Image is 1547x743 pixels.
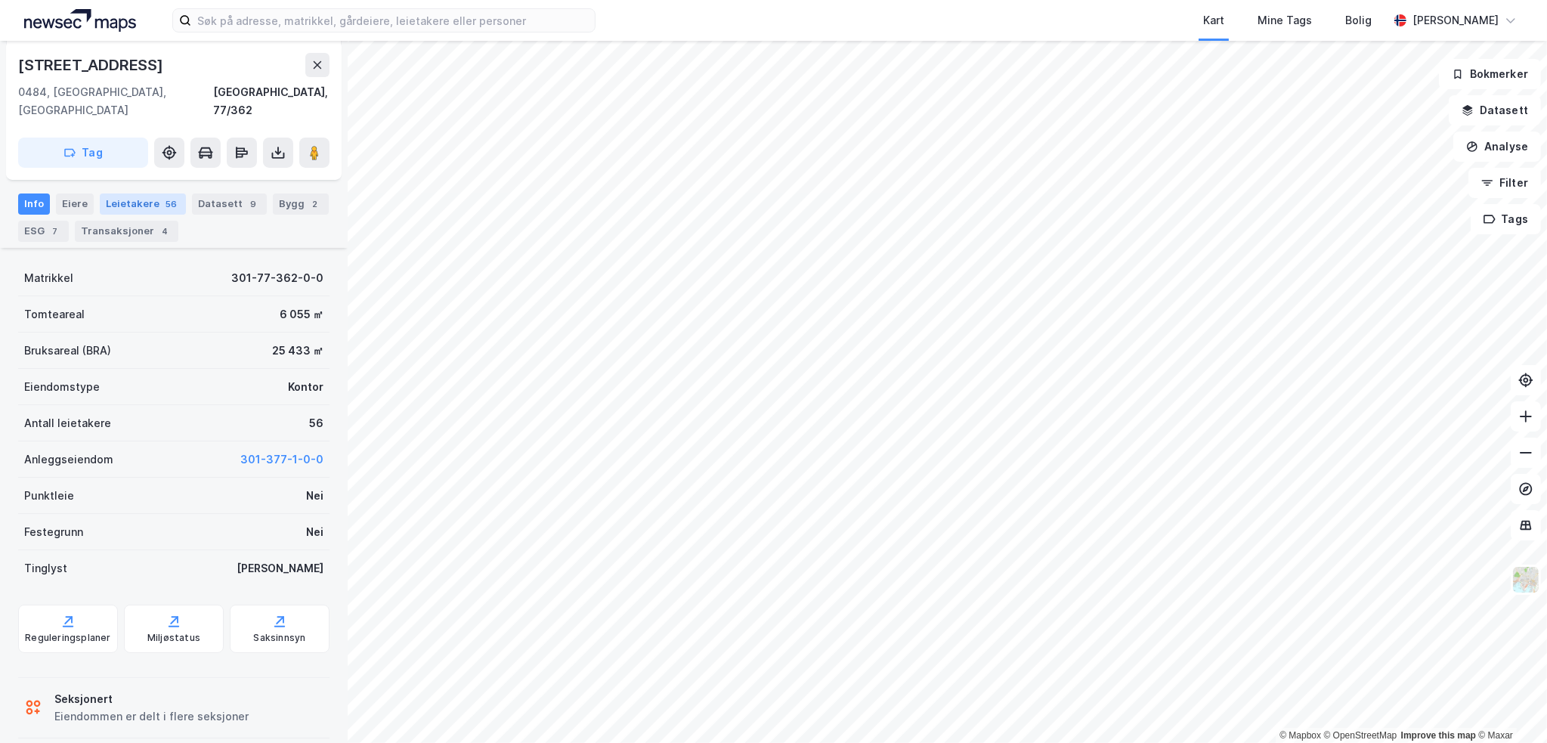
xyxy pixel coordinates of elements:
[1345,11,1372,29] div: Bolig
[75,221,178,242] div: Transaksjoner
[1412,11,1499,29] div: [PERSON_NAME]
[24,414,111,432] div: Antall leietakere
[288,378,323,396] div: Kontor
[24,487,74,505] div: Punktleie
[231,269,323,287] div: 301-77-362-0-0
[1471,670,1547,743] iframe: Chat Widget
[24,450,113,469] div: Anleggseiendom
[48,224,63,239] div: 7
[309,414,323,432] div: 56
[18,221,69,242] div: ESG
[157,224,172,239] div: 4
[24,342,111,360] div: Bruksareal (BRA)
[24,305,85,324] div: Tomteareal
[1279,730,1321,741] a: Mapbox
[24,523,83,541] div: Festegrunn
[1258,11,1312,29] div: Mine Tags
[280,305,323,324] div: 6 055 ㎡
[237,559,323,577] div: [PERSON_NAME]
[1471,670,1547,743] div: Kontrollprogram for chat
[100,193,186,215] div: Leietakere
[306,487,323,505] div: Nei
[1453,132,1541,162] button: Analyse
[147,632,200,644] div: Miljøstatus
[18,53,166,77] div: [STREET_ADDRESS]
[1511,565,1540,594] img: Z
[1324,730,1397,741] a: OpenStreetMap
[240,450,323,469] button: 301-377-1-0-0
[273,193,329,215] div: Bygg
[246,197,261,212] div: 9
[306,523,323,541] div: Nei
[1203,11,1224,29] div: Kart
[24,378,100,396] div: Eiendomstype
[1471,204,1541,234] button: Tags
[24,9,136,32] img: logo.a4113a55bc3d86da70a041830d287a7e.svg
[272,342,323,360] div: 25 433 ㎡
[1439,59,1541,89] button: Bokmerker
[191,9,595,32] input: Søk på adresse, matrikkel, gårdeiere, leietakere eller personer
[18,193,50,215] div: Info
[1468,168,1541,198] button: Filter
[1401,730,1476,741] a: Improve this map
[162,197,180,212] div: 56
[54,690,249,708] div: Seksjonert
[213,83,330,119] div: [GEOGRAPHIC_DATA], 77/362
[1449,95,1541,125] button: Datasett
[24,269,73,287] div: Matrikkel
[254,632,306,644] div: Saksinnsyn
[18,138,148,168] button: Tag
[308,197,323,212] div: 2
[192,193,267,215] div: Datasett
[54,707,249,726] div: Eiendommen er delt i flere seksjoner
[25,632,110,644] div: Reguleringsplaner
[18,83,213,119] div: 0484, [GEOGRAPHIC_DATA], [GEOGRAPHIC_DATA]
[24,559,67,577] div: Tinglyst
[56,193,94,215] div: Eiere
